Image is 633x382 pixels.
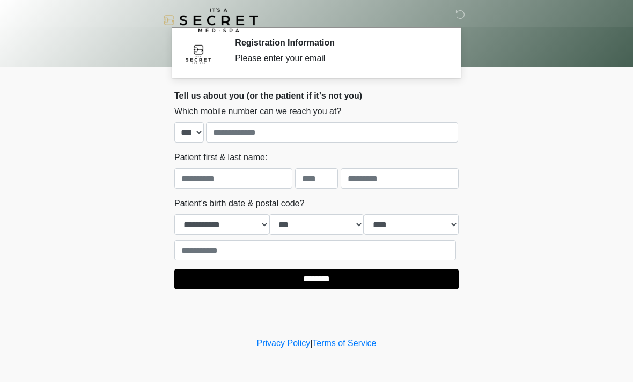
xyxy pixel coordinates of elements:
[174,91,459,101] h2: Tell us about you (or the patient if it's not you)
[235,38,443,48] h2: Registration Information
[174,151,267,164] label: Patient first & last name:
[182,38,215,70] img: Agent Avatar
[312,339,376,348] a: Terms of Service
[174,197,304,210] label: Patient's birth date & postal code?
[310,339,312,348] a: |
[174,105,341,118] label: Which mobile number can we reach you at?
[257,339,311,348] a: Privacy Policy
[235,52,443,65] div: Please enter your email
[164,8,258,32] img: It's A Secret Med Spa Logo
